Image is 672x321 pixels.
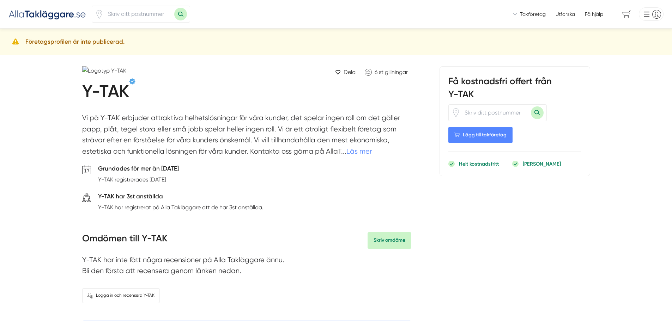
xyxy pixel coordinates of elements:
[25,37,125,47] h5: Företagsprofilen är inte publicerad.
[523,160,561,167] p: [PERSON_NAME]
[585,11,603,18] span: Få hjälp
[82,81,129,104] h1: Y-TAK
[82,288,160,303] a: Logga in och recensera Y-TAK
[452,108,460,117] span: Klicka för att använda din position.
[95,10,104,19] svg: Pin / Karta
[452,108,460,117] svg: Pin / Karta
[617,8,636,20] span: navigation-cart
[98,192,264,203] h5: Y-TAK har 3st anställda
[96,292,155,299] span: Logga in och recensera Y-TAK
[82,112,411,160] p: Vi på Y-TAK erbjuder attraktiva helhetslösningar för våra kunder, det spelar ingen roll om det gä...
[346,147,372,155] a: Läs mer
[459,160,499,167] p: Helt kostnadsfritt
[531,106,544,119] button: Sök med postnummer
[174,8,187,20] button: Sök med postnummer
[98,164,179,175] h5: Grundades för mer än [DATE]
[379,69,408,75] span: st gillningar
[98,175,179,184] p: Y-TAK registrerades [DATE]
[375,69,377,75] span: 6
[448,75,581,104] h3: Få kostnadsfri offert från Y-TAK
[82,66,160,75] img: Logotyp Y-TAK
[332,66,358,78] a: Dela
[448,127,513,143] : Lägg till takföretag
[104,6,174,22] input: Skriv ditt postnummer
[82,232,168,248] h3: Omdömen till Y-TAK
[8,8,86,20] img: Alla Takläggare
[129,78,135,85] span: Verifierat av Tommy Malmström
[361,66,411,78] a: Klicka för att gilla Y-TAK
[98,203,264,212] p: Y-TAK har registrerat på Alla Takläggare att de har 3st anställda.
[344,68,356,76] span: Dela
[95,10,104,19] span: Klicka för att använda din position.
[556,11,575,18] a: Utforska
[520,11,546,18] span: Takföretag
[460,105,531,121] input: Skriv ditt postnummer
[82,254,411,280] p: Y-TAK har inte fått några recensioner på Alla Takläggare ännu. Bli den första att recensera genom...
[368,232,411,248] a: Skriv omdöme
